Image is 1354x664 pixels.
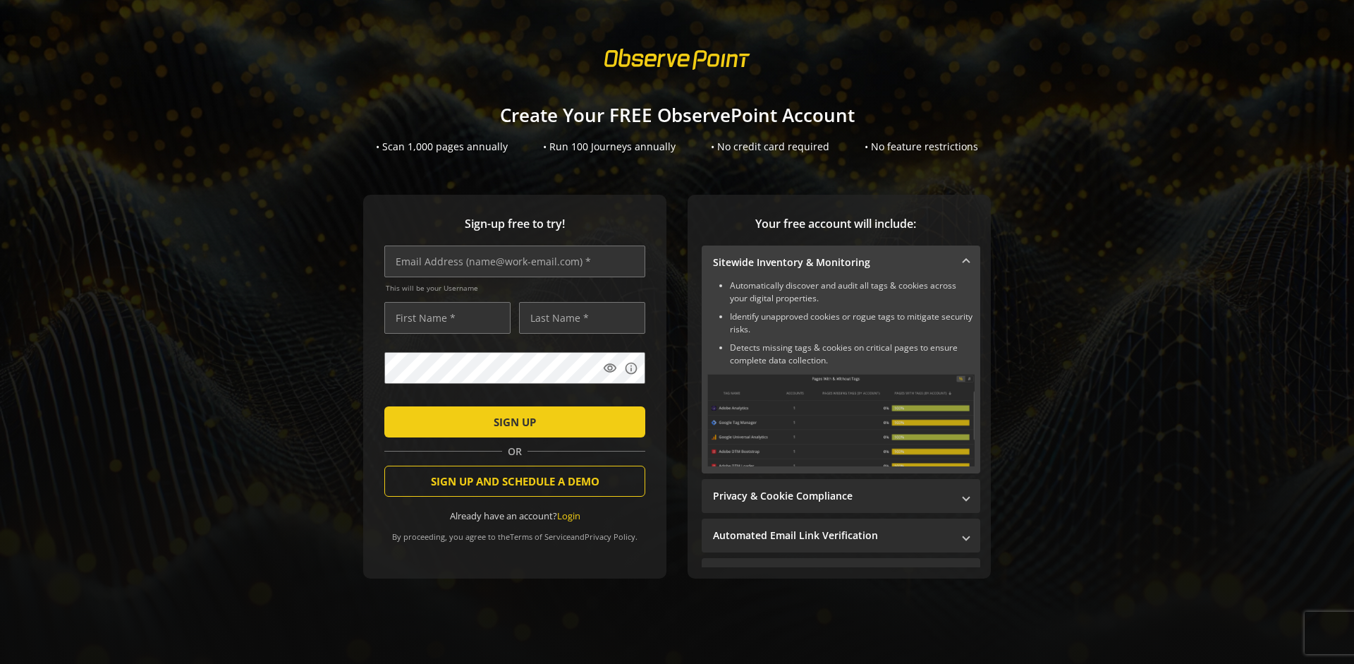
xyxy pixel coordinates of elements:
[730,279,975,305] li: Automatically discover and audit all tags & cookies across your digital properties.
[502,445,527,459] span: OR
[384,406,645,437] button: SIGN UP
[713,529,952,543] mat-panel-title: Automated Email Link Verification
[624,361,638,375] mat-icon: info
[707,374,975,466] img: Sitewide Inventory & Monitoring
[543,140,676,154] div: • Run 100 Journeys annually
[384,509,645,523] div: Already have an account?
[865,140,978,154] div: • No feature restrictions
[730,310,975,336] li: Identify unapproved cookies or rogue tags to mitigate security risks.
[585,531,635,542] a: Privacy Policy
[702,246,980,279] mat-expansion-panel-header: Sitewide Inventory & Monitoring
[713,255,952,270] mat-panel-title: Sitewide Inventory & Monitoring
[384,522,645,542] div: By proceeding, you agree to the and .
[519,302,645,334] input: Last Name *
[713,489,952,503] mat-panel-title: Privacy & Cookie Compliance
[557,509,580,522] a: Login
[384,216,645,232] span: Sign-up free to try!
[702,519,980,553] mat-expansion-panel-header: Automated Email Link Verification
[494,409,536,435] span: SIGN UP
[702,479,980,513] mat-expansion-panel-header: Privacy & Cookie Compliance
[603,361,617,375] mat-icon: visibility
[510,531,571,542] a: Terms of Service
[730,342,975,367] li: Detects missing tags & cookies on critical pages to ensure complete data collection.
[384,302,511,334] input: First Name *
[702,558,980,592] mat-expansion-panel-header: Performance Monitoring with Web Vitals
[384,246,645,277] input: Email Address (name@work-email.com) *
[711,140,829,154] div: • No credit card required
[702,279,980,473] div: Sitewide Inventory & Monitoring
[376,140,508,154] div: • Scan 1,000 pages annually
[384,466,645,497] button: SIGN UP AND SCHEDULE A DEMO
[386,283,645,293] span: This will be your Username
[702,216,970,232] span: Your free account will include:
[431,469,599,494] span: SIGN UP AND SCHEDULE A DEMO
